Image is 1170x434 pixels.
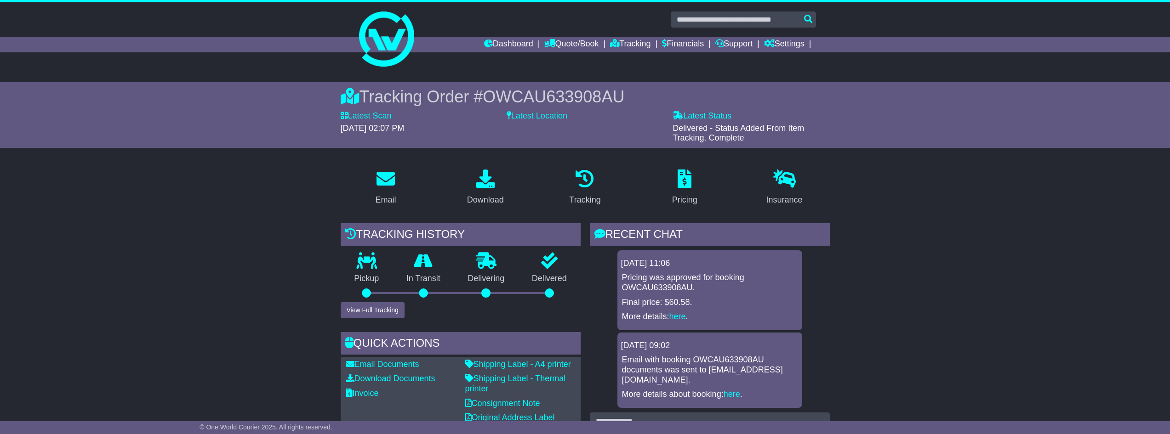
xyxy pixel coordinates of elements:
button: View Full Tracking [341,302,405,318]
div: [DATE] 09:02 [621,341,799,351]
p: Delivering [454,274,519,284]
p: Email with booking OWCAU633908AU documents was sent to [EMAIL_ADDRESS][DOMAIN_NAME]. [622,355,798,385]
a: Pricing [666,166,703,209]
a: here [669,312,686,321]
a: Invoice [346,389,379,398]
label: Latest Status [673,111,731,121]
a: Consignment Note [465,399,540,408]
div: RECENT CHAT [590,223,830,248]
span: © One World Courier 2025. All rights reserved. [200,423,332,431]
a: Email [369,166,402,209]
div: Email [375,194,396,206]
a: Insurance [760,166,809,209]
p: Delivered [518,274,581,284]
span: Delivered - Status Added From Item Tracking. Complete [673,124,804,143]
a: Financials [662,37,704,52]
div: Tracking [569,194,600,206]
p: In Transit [393,274,454,284]
a: Tracking [563,166,606,209]
p: More details about booking: . [622,389,798,400]
div: Download [467,194,504,206]
span: [DATE] 02:07 PM [341,124,405,133]
div: [DATE] 11:06 [621,259,799,269]
a: Settings [764,37,805,52]
p: Pickup [341,274,393,284]
p: Final price: $60.58. [622,298,798,308]
a: Shipping Label - Thermal printer [465,374,566,393]
div: Pricing [672,194,697,206]
a: Tracking [610,37,651,52]
a: Quote/Book [544,37,599,52]
a: here [724,389,740,399]
a: Shipping Label - A4 printer [465,360,571,369]
div: Tracking Order # [341,87,830,107]
p: Pricing was approved for booking OWCAU633908AU. [622,273,798,293]
a: Email Documents [346,360,419,369]
label: Latest Scan [341,111,392,121]
a: Original Address Label [465,413,555,422]
div: Insurance [766,194,803,206]
a: Download Documents [346,374,435,383]
div: Tracking history [341,223,581,248]
span: OWCAU633908AU [483,87,624,106]
p: More details: . [622,312,798,322]
label: Latest Location [507,111,567,121]
a: Support [715,37,753,52]
a: Dashboard [484,37,533,52]
a: Download [461,166,510,209]
div: Quick Actions [341,332,581,357]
